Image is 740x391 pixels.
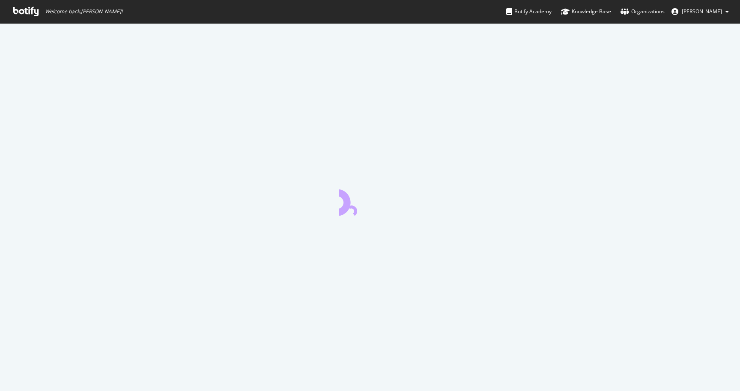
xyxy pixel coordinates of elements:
span: Melanie Vadney [682,8,722,15]
div: Botify Academy [506,7,552,16]
div: Organizations [621,7,665,16]
div: Knowledge Base [561,7,611,16]
div: animation [339,185,401,216]
span: Welcome back, [PERSON_NAME] ! [45,8,122,15]
button: [PERSON_NAME] [665,5,736,18]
